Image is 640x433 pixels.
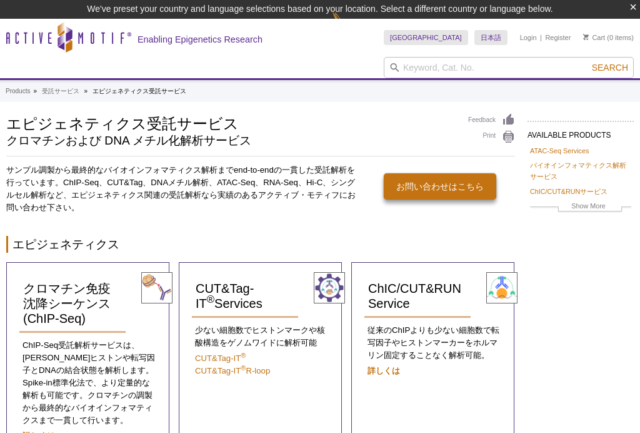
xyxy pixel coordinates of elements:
[192,275,298,318] a: CUT&Tag-IT®Services
[92,88,186,94] li: エピジェネティクス受託サービス
[42,86,79,97] a: 受託サービス
[384,173,496,200] a: お問い合わせはこちら
[583,30,634,45] li: (0 items)
[364,275,471,318] a: ChIC/CUT&RUN Service
[19,275,126,333] a: クロマチン免疫沈降シーケンス (ChIP-Seq)
[530,186,607,197] a: ChIC/CUT&RUNサービス
[6,135,456,146] h2: クロマチンおよび DNA メチル化解析サービス
[192,324,329,349] p: 少ない細胞数でヒストンマークや核酸構造をゲノムワイドに解析可能
[367,366,400,375] a: 詳しくは
[530,160,631,182] a: バイオインフォマティクス解析サービス
[141,272,172,303] img: ChIP-Seq Services
[332,9,365,39] img: Change Here
[6,113,456,132] h1: エピジェネティクス受託サービス
[583,34,589,40] img: Your Cart
[241,364,246,372] sup: ®
[58,340,123,350] span: 受託解析サービス
[314,272,345,303] img: CUT&Tag-IT® Services
[545,33,571,42] a: Register
[540,30,542,45] li: |
[592,63,628,73] span: Search
[137,34,262,45] h2: Enabling Epigenetics Research
[588,62,632,73] button: Search
[33,88,37,94] li: »
[84,88,88,94] li: »
[468,130,515,144] a: Print
[23,282,111,325] span: クロマチン免疫沈降シーケンス (ChIP-Seq)
[6,236,515,253] h2: エピジェネティクス
[207,294,214,306] sup: ®
[384,30,468,45] a: [GEOGRAPHIC_DATA]
[384,57,634,78] input: Keyword, Cat. No.
[6,164,356,214] p: サンプル調製から最終的なバイオインフォマティクス解析までend-to-endの一貫した受託解析を行っています。ChIP-Seq、CUT&Tag、DNAメチル解析、ATAC-Seq、RNA-Seq...
[530,145,589,156] a: ATAC-Seq Services
[520,33,537,42] a: Login
[530,200,631,215] a: Show More
[368,282,461,310] span: ChIC/CUT&RUN Service
[241,352,246,359] sup: ®
[6,86,30,97] a: Products
[468,113,515,127] a: Feedback
[527,121,634,143] h2: AVAILABLE PRODUCTS
[196,282,262,310] span: CUT&Tag-IT Services
[486,272,517,303] img: ChIC/CUT&RUN Service
[583,33,605,42] a: Cart
[195,354,246,363] a: CUT&Tag-IT®
[19,339,156,427] p: ChIP-Seq は、[PERSON_NAME]ヒストンや転写因子とDNAの結合状態を解析します。 Spike-in標準化法で、より定量的な解析も可能です。クロマチンの調製から最終的なバイオイン...
[474,30,507,45] a: 日本語
[195,366,270,375] a: CUT&Tag-IT®R-loop
[364,324,501,362] p: 従来のChIPよりも少ない細胞数で転写因子やヒストンマーカーをホルマリン固定することなく解析可能。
